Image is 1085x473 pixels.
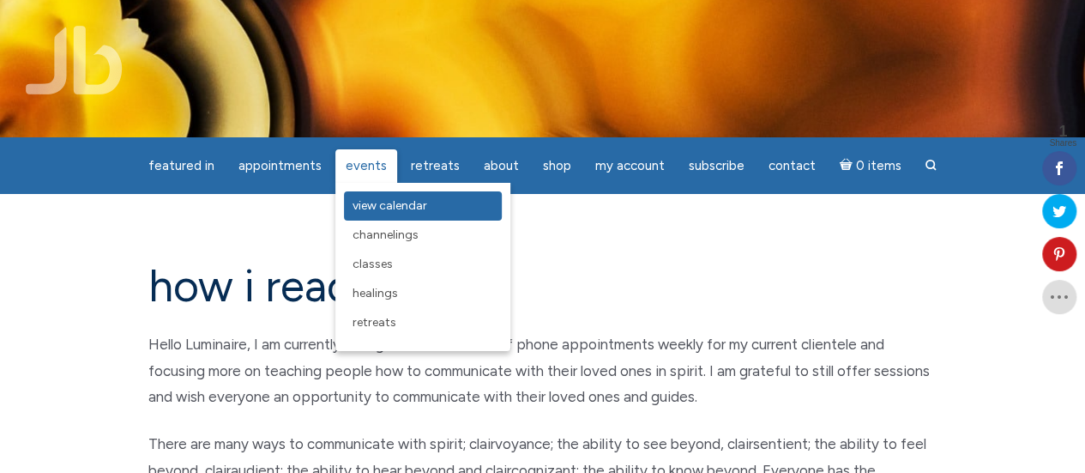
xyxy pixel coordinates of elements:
[344,308,502,337] a: Retreats
[148,331,937,410] p: Hello Luminaire, I am currently taking a limited amount of phone appointments weekly for my curre...
[689,158,744,173] span: Subscribe
[344,250,502,279] a: Classes
[353,257,393,271] span: Classes
[1049,124,1076,139] span: 1
[585,149,675,183] a: My Account
[344,191,502,221] a: View Calendar
[543,158,571,173] span: Shop
[344,221,502,250] a: Channelings
[829,148,912,183] a: Cart0 items
[26,26,123,94] img: Jamie Butler. The Everyday Medium
[148,262,937,311] h1: how i read
[595,158,665,173] span: My Account
[346,158,387,173] span: Events
[678,149,755,183] a: Subscribe
[840,158,856,173] i: Cart
[148,158,214,173] span: featured in
[855,160,901,173] span: 0 items
[353,198,427,213] span: View Calendar
[401,149,470,183] a: Retreats
[758,149,826,183] a: Contact
[344,279,502,308] a: Healings
[411,158,460,173] span: Retreats
[238,158,322,173] span: Appointments
[335,149,397,183] a: Events
[769,158,816,173] span: Contact
[1049,139,1076,148] span: Shares
[533,149,582,183] a: Shop
[138,149,225,183] a: featured in
[228,149,332,183] a: Appointments
[353,227,419,242] span: Channelings
[473,149,529,183] a: About
[484,158,519,173] span: About
[353,315,396,330] span: Retreats
[353,286,398,300] span: Healings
